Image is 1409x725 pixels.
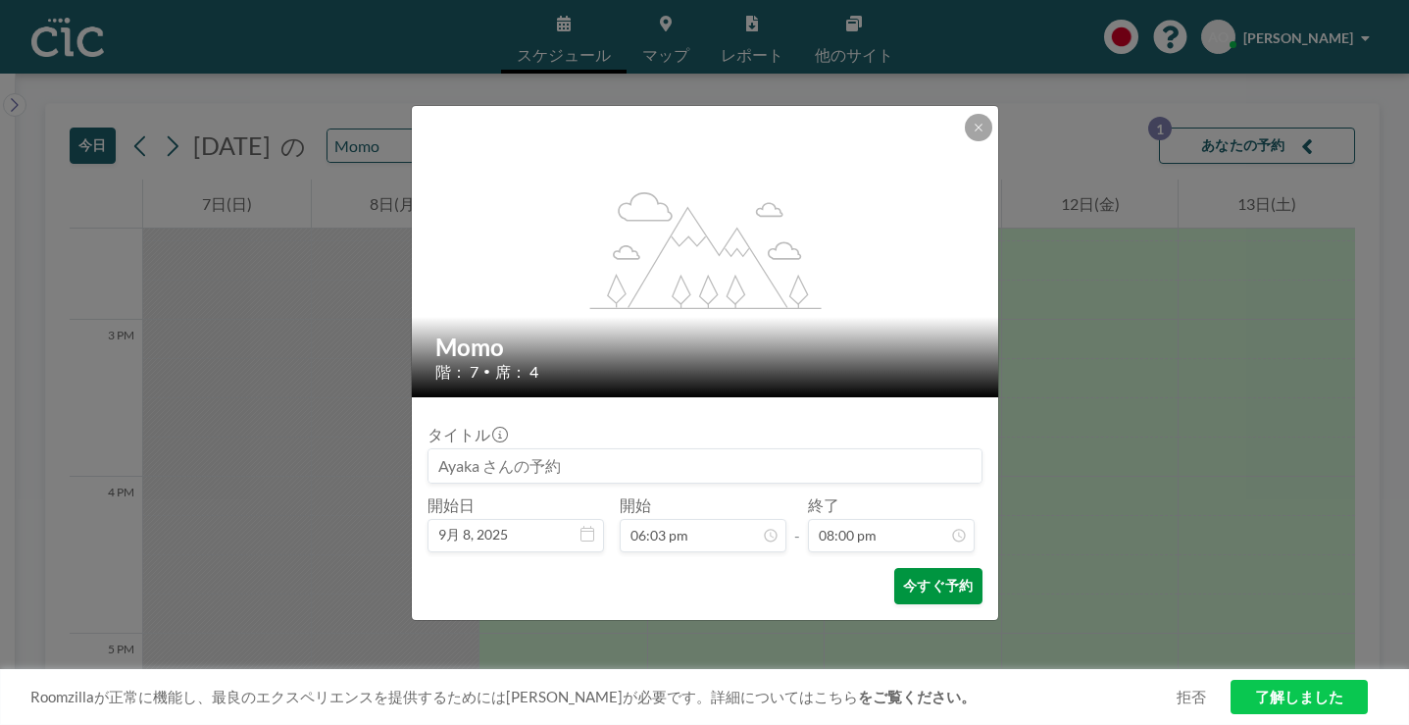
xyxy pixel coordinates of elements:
[495,362,538,382] span: 席： 4
[30,688,1177,706] span: Roomzillaが正常に機能し、最良のエクスペリエンスを提供するためには[PERSON_NAME]が必要です。詳細についてはこちら
[428,425,506,444] label: タイトル
[428,449,981,483] input: Ayaka さんの予約
[808,495,839,515] label: 終了
[894,568,981,604] button: 今すぐ予約
[620,495,651,515] label: 開始
[435,362,478,382] span: 階： 7
[483,364,490,379] span: •
[428,495,475,515] label: 開始日
[1231,680,1368,714] a: 了解しました
[794,502,800,545] span: -
[858,688,976,705] a: をご覧ください。
[435,333,977,362] h2: Momo
[1177,688,1206,706] a: 拒否
[589,190,821,308] g: flex-grow: 1.2;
